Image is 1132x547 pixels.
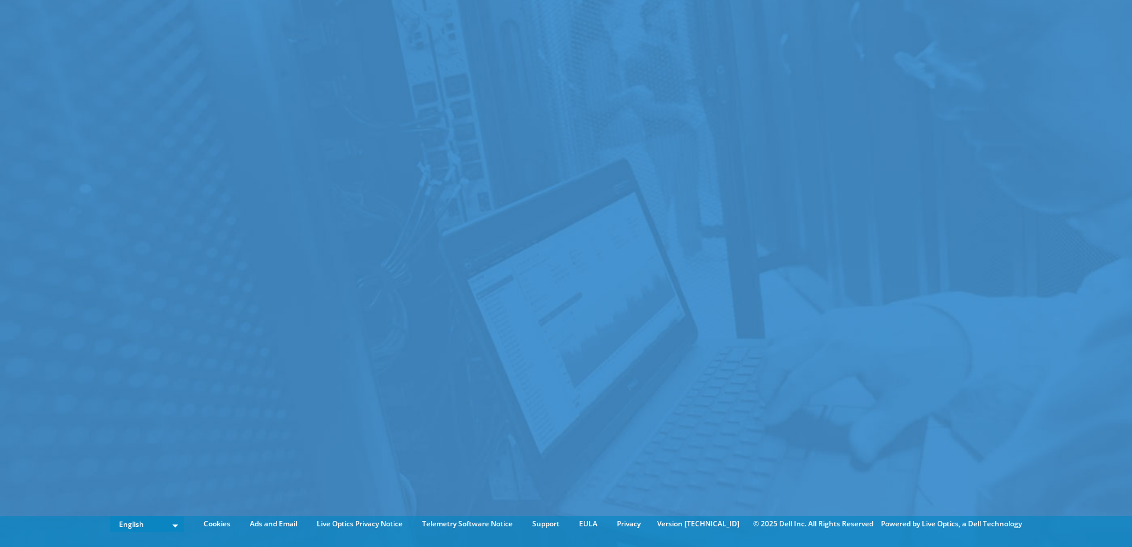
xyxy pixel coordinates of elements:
a: Cookies [195,517,239,530]
a: Support [523,517,568,530]
li: Version [TECHNICAL_ID] [651,517,745,530]
a: Live Optics Privacy Notice [308,517,411,530]
li: © 2025 Dell Inc. All Rights Reserved [747,517,879,530]
a: Privacy [608,517,649,530]
a: EULA [570,517,606,530]
li: Powered by Live Optics, a Dell Technology [881,517,1022,530]
a: Ads and Email [241,517,306,530]
a: Telemetry Software Notice [413,517,522,530]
